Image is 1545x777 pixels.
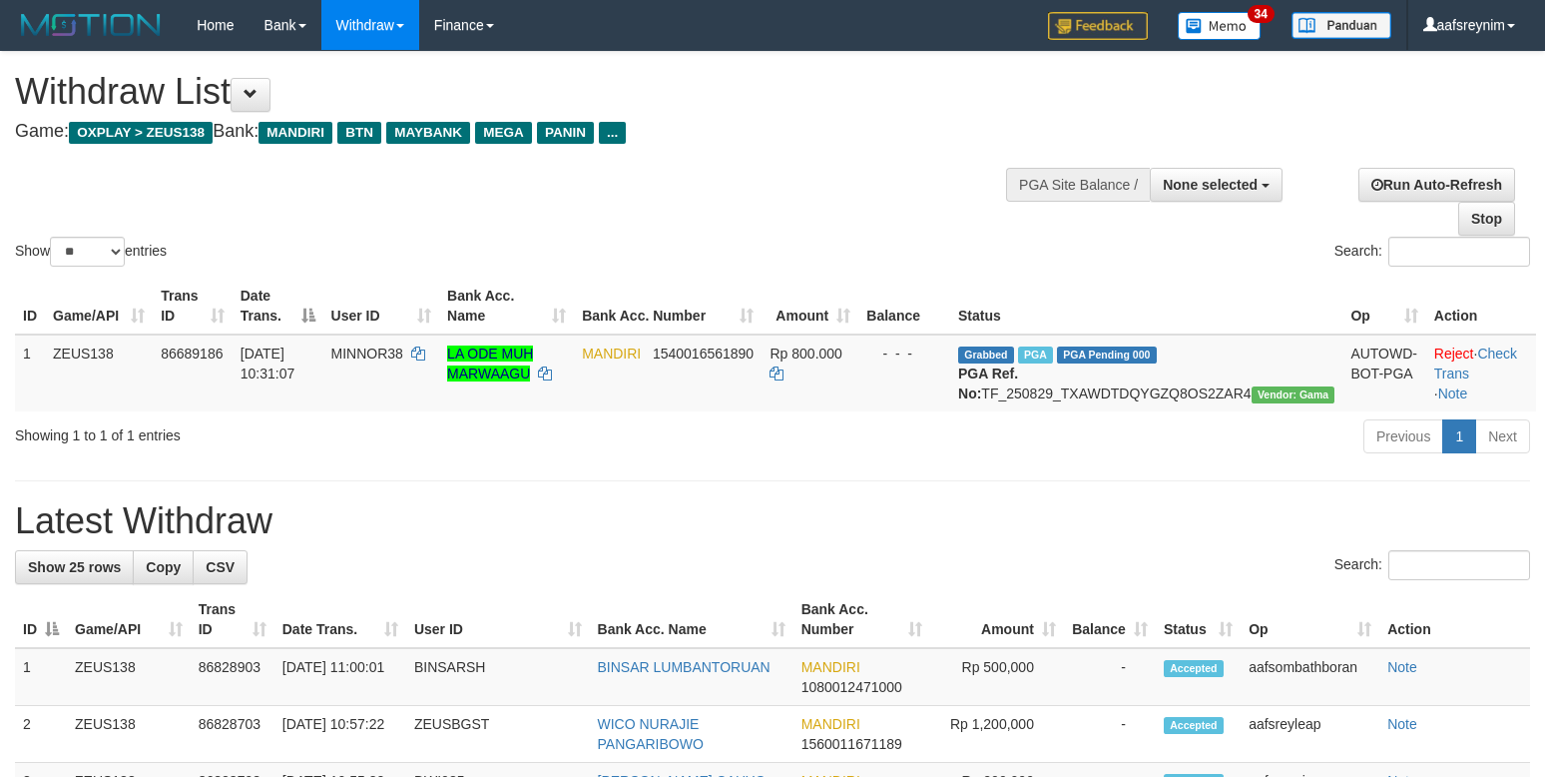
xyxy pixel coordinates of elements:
[133,550,194,584] a: Copy
[1006,168,1150,202] div: PGA Site Balance /
[15,72,1010,112] h1: Withdraw List
[15,550,134,584] a: Show 25 rows
[1442,419,1476,453] a: 1
[1358,168,1515,202] a: Run Auto-Refresh
[1291,12,1391,39] img: panduan.png
[15,335,45,411] td: 1
[1334,237,1530,267] label: Search:
[50,237,125,267] select: Showentries
[930,591,1064,648] th: Amount: activate to sort column ascending
[191,591,274,648] th: Trans ID: activate to sort column ascending
[770,346,841,362] span: Rp 800.000
[793,591,931,648] th: Bank Acc. Number: activate to sort column ascending
[331,346,403,362] span: MINNOR38
[598,659,771,675] a: BINSAR LUMBANTORUAN
[801,736,902,752] span: Copy 1560011671189 to clipboard
[1252,387,1335,403] span: Vendor URL: https://trx31.1velocity.biz
[447,346,533,382] a: LA ODE MUH MARWAAGU
[1363,419,1443,453] a: Previous
[958,347,1014,364] span: Grabbed
[1057,347,1157,364] span: PGA Pending
[1156,591,1241,648] th: Status: activate to sort column ascending
[1434,346,1474,362] a: Reject
[801,659,860,675] span: MANDIRI
[153,278,233,335] th: Trans ID: activate to sort column ascending
[274,591,406,648] th: Date Trans.: activate to sort column ascending
[574,278,762,335] th: Bank Acc. Number: activate to sort column ascending
[801,716,860,732] span: MANDIRI
[1241,591,1379,648] th: Op: activate to sort column ascending
[1064,591,1156,648] th: Balance: activate to sort column ascending
[1388,237,1530,267] input: Search:
[653,346,754,362] span: Copy 1540016561890 to clipboard
[406,706,590,763] td: ZEUSBGST
[1426,278,1536,335] th: Action
[45,335,153,411] td: ZEUS138
[950,335,1342,411] td: TF_250829_TXAWDTDQYGZQ8OS2ZAR4
[1458,202,1515,236] a: Stop
[67,706,191,763] td: ZEUS138
[1048,12,1148,40] img: Feedback.jpg
[475,122,532,144] span: MEGA
[146,559,181,575] span: Copy
[15,591,67,648] th: ID: activate to sort column descending
[191,706,274,763] td: 86828703
[1334,550,1530,580] label: Search:
[858,278,950,335] th: Balance
[1241,648,1379,706] td: aafsombathboran
[1342,335,1425,411] td: AUTOWD-BOT-PGA
[762,278,858,335] th: Amount: activate to sort column ascending
[1150,168,1283,202] button: None selected
[1426,335,1536,411] td: · ·
[1475,419,1530,453] a: Next
[15,501,1530,541] h1: Latest Withdraw
[15,648,67,706] td: 1
[1241,706,1379,763] td: aafsreyleap
[337,122,381,144] span: BTN
[69,122,213,144] span: OXPLAY > ZEUS138
[1387,659,1417,675] a: Note
[1178,12,1262,40] img: Button%20Memo.svg
[233,278,323,335] th: Date Trans.: activate to sort column descending
[28,559,121,575] span: Show 25 rows
[950,278,1342,335] th: Status
[582,346,641,362] span: MANDIRI
[1164,717,1224,734] span: Accepted
[15,10,167,40] img: MOTION_logo.png
[406,591,590,648] th: User ID: activate to sort column ascending
[241,346,295,382] span: [DATE] 10:31:07
[161,346,223,362] span: 86689186
[1342,278,1425,335] th: Op: activate to sort column ascending
[930,648,1064,706] td: Rp 500,000
[1064,706,1156,763] td: -
[599,122,626,144] span: ...
[1438,386,1468,401] a: Note
[1387,716,1417,732] a: Note
[274,706,406,763] td: [DATE] 10:57:22
[1163,177,1258,193] span: None selected
[274,648,406,706] td: [DATE] 11:00:01
[258,122,332,144] span: MANDIRI
[930,706,1064,763] td: Rp 1,200,000
[386,122,470,144] span: MAYBANK
[206,559,235,575] span: CSV
[1434,346,1517,382] a: Check Trans
[801,679,902,695] span: Copy 1080012471000 to clipboard
[15,278,45,335] th: ID
[193,550,248,584] a: CSV
[1379,591,1530,648] th: Action
[598,716,704,752] a: WICO NURAJIE PANGARIBOWO
[15,237,167,267] label: Show entries
[15,122,1010,142] h4: Game: Bank:
[15,706,67,763] td: 2
[15,417,629,445] div: Showing 1 to 1 of 1 entries
[537,122,594,144] span: PANIN
[1164,660,1224,677] span: Accepted
[958,366,1018,401] b: PGA Ref. No:
[67,591,191,648] th: Game/API: activate to sort column ascending
[439,278,574,335] th: Bank Acc. Name: activate to sort column ascending
[866,344,942,364] div: - - -
[1388,550,1530,580] input: Search:
[45,278,153,335] th: Game/API: activate to sort column ascending
[67,648,191,706] td: ZEUS138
